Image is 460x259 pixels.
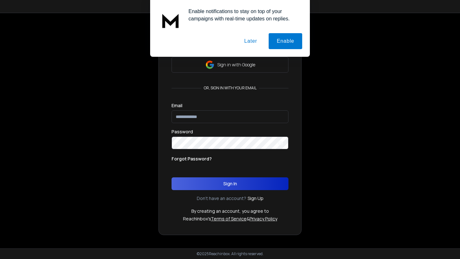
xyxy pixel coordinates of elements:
a: Sign Up [248,195,264,202]
p: © 2025 Reachinbox. All rights reserved. [197,251,264,256]
p: Don't have an account? [197,195,246,202]
p: ReachInbox's & [183,216,277,222]
label: Password [172,129,193,134]
p: or, sign in with your email [201,85,259,91]
p: Sign in with Google [217,62,255,68]
div: Enable notifications to stay on top of your campaigns with real-time updates on replies. [183,8,302,22]
p: By creating an account, you agree to [191,208,269,214]
a: Terms of Service [211,216,247,222]
img: notification icon [158,8,183,33]
button: Sign In [172,177,288,190]
button: Enable [269,33,302,49]
button: Later [236,33,265,49]
button: Sign in with Google [172,57,288,73]
label: Email [172,103,182,108]
p: Forgot Password? [172,156,212,162]
a: Privacy Policy [249,216,277,222]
